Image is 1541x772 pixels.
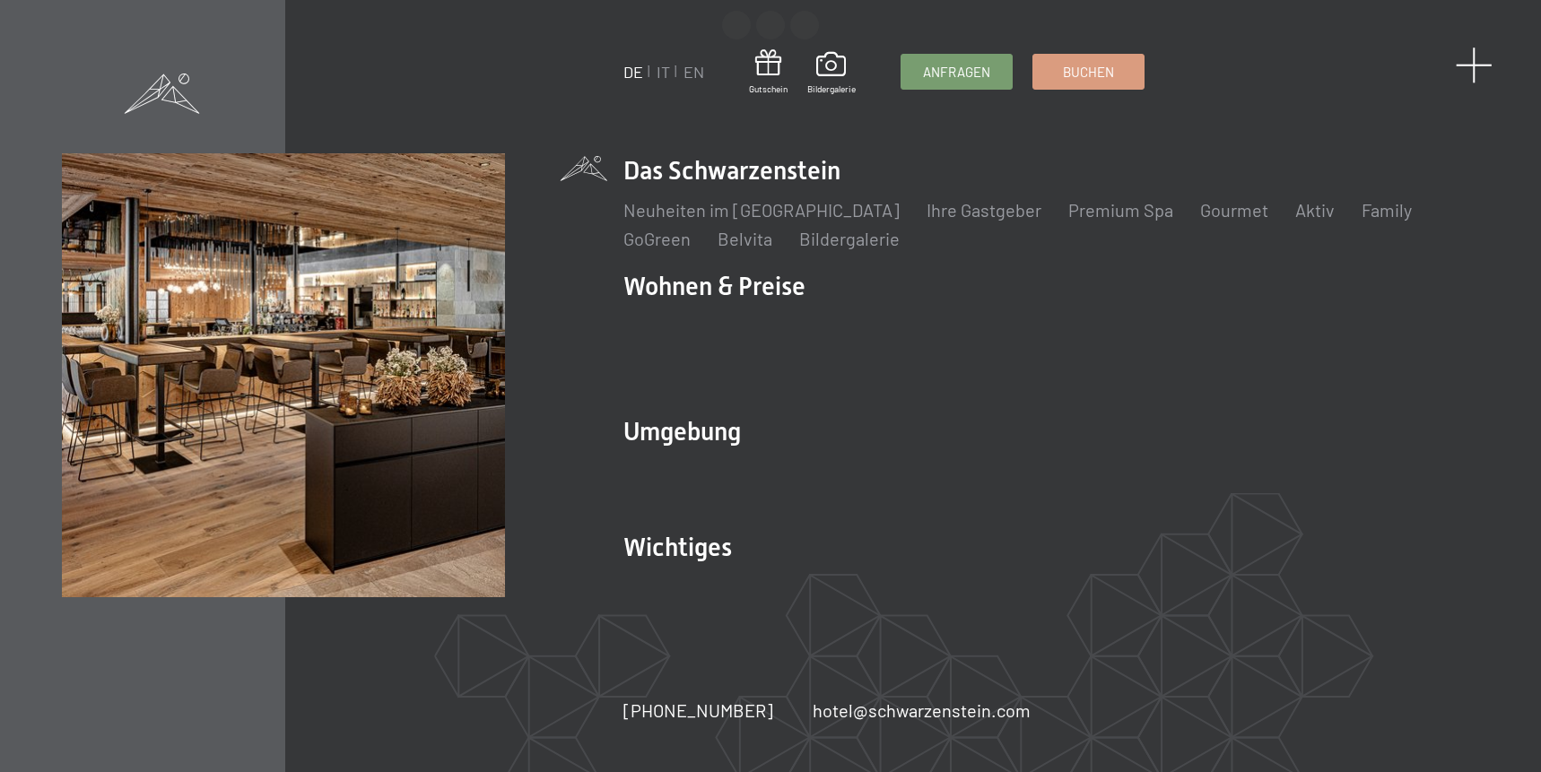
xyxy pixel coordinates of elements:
span: [PHONE_NUMBER] [623,699,773,721]
a: GoGreen [623,228,691,249]
a: Neuheiten im [GEOGRAPHIC_DATA] [623,199,900,221]
a: Buchen [1033,55,1144,89]
span: Anfragen [923,63,990,82]
a: IT [657,62,670,82]
a: DE [623,62,643,82]
a: Gutschein [749,49,788,95]
a: Premium Spa [1068,199,1173,221]
a: Belvita [718,228,772,249]
span: Bildergalerie [807,82,856,95]
a: [PHONE_NUMBER] [623,698,773,723]
a: Anfragen [901,55,1012,89]
a: Gourmet [1200,199,1268,221]
a: Aktiv [1295,199,1335,221]
a: Family [1362,199,1412,221]
a: EN [683,62,704,82]
span: Buchen [1063,63,1114,82]
a: Ihre Gastgeber [927,199,1041,221]
a: Bildergalerie [799,228,900,249]
span: Gutschein [749,82,788,95]
a: hotel@schwarzenstein.com [813,698,1031,723]
a: Bildergalerie [807,52,856,95]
